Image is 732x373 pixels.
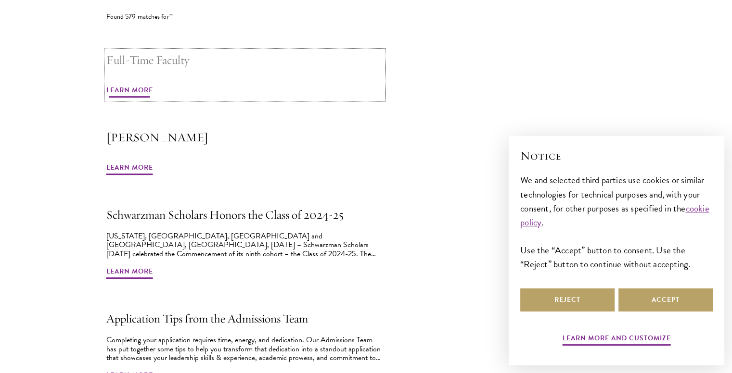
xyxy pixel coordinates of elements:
span: Learn More [106,84,153,99]
button: Learn more and customize [563,332,671,347]
h2: Schwarzman Scholars Honors the Class of 2024-25 [106,205,383,224]
div: Found 579 matches for [106,12,496,22]
h2: Application Tips from the Admissions Team [106,309,383,328]
div: Completing your application requires time, energy, and dedication. Our Admissions Team has put to... [106,336,383,362]
span: Learn More [106,265,153,280]
a: Full-Time Faculty Learn More [106,50,383,99]
h2: Notice [520,148,713,164]
a: cookie policy [520,201,709,229]
h2: Full-Time Faculty [106,50,383,70]
a: Schwarzman Scholars Honors the Class of 2024-25 [US_STATE], [GEOGRAPHIC_DATA], [GEOGRAPHIC_DATA] ... [106,205,383,280]
button: Accept [618,288,713,311]
span: "" [169,12,173,22]
button: Reject [520,288,615,311]
h2: [PERSON_NAME] [106,128,383,147]
div: [US_STATE], [GEOGRAPHIC_DATA], [GEOGRAPHIC_DATA] and [GEOGRAPHIC_DATA], [GEOGRAPHIC_DATA], [DATE]... [106,232,383,258]
span: Learn More [106,162,153,176]
a: [PERSON_NAME] Learn More [106,128,383,176]
div: We and selected third parties use cookies or similar technologies for technical purposes and, wit... [520,173,713,271]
